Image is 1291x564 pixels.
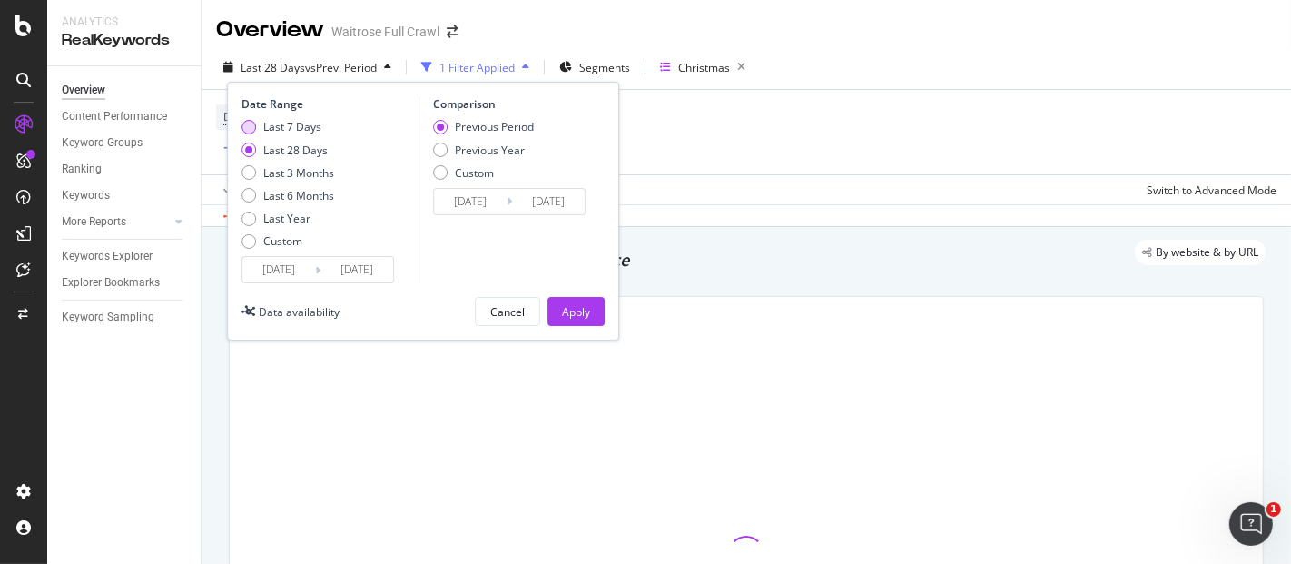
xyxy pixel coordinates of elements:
a: Content Performance [62,107,188,126]
button: Apply [216,175,269,204]
div: Last 28 Days [241,143,334,158]
a: Overview [62,81,188,100]
div: Ranking [62,160,102,179]
button: Christmas [653,53,753,82]
div: Custom [241,233,334,249]
div: Cancel [490,304,525,320]
a: Ranking [62,160,188,179]
a: Keyword Groups [62,134,188,153]
button: Last 28 DaysvsPrev. Period [216,53,399,82]
div: Last Year [263,211,310,226]
span: vs Prev. Period [305,60,377,75]
div: Keyword Sampling [62,308,154,327]
div: Previous Year [455,143,525,158]
div: Analytics [62,15,186,30]
div: Explorer Bookmarks [62,273,160,292]
div: Previous Year [433,143,534,158]
a: Keywords Explorer [62,247,188,266]
span: Last 28 Days [241,60,305,75]
div: Custom [263,233,302,249]
div: RealKeywords [62,30,186,51]
div: Switch to Advanced Mode [1147,183,1276,198]
div: Date Range [241,96,414,112]
a: Keywords [62,186,188,205]
div: Previous Period [455,119,534,134]
div: Last 3 Months [263,165,334,181]
div: Keyword Groups [62,134,143,153]
div: Apply [562,304,590,320]
div: Last 3 Months [241,165,334,181]
button: Segments [552,53,637,82]
span: By website & by URL [1156,247,1258,258]
a: Keyword Sampling [62,308,188,327]
div: Keywords Explorer [62,247,153,266]
div: Overview [62,81,105,100]
div: Waitrose Full Crawl [331,23,439,41]
div: arrow-right-arrow-left [447,25,458,38]
div: 1 Filter Applied [439,60,515,75]
div: More Reports [62,213,126,232]
button: 1 Filter Applied [414,53,537,82]
div: legacy label [1135,240,1266,265]
input: End Date [320,257,393,282]
div: Data availability [259,304,340,320]
div: Overview [216,15,324,45]
div: Previous Period [433,119,534,134]
button: Cancel [475,297,540,326]
input: Start Date [434,189,507,214]
div: Custom [433,165,534,181]
div: Last Year [241,211,334,226]
span: Segments [579,60,630,75]
div: Comparison [433,96,591,112]
iframe: Intercom live chat [1229,502,1273,546]
span: Device [223,109,258,124]
div: Last 7 Days [241,119,334,134]
button: Add Filter [216,138,289,160]
a: Explorer Bookmarks [62,273,188,292]
button: Switch to Advanced Mode [1139,175,1276,204]
button: Apply [547,297,605,326]
div: Custom [455,165,494,181]
div: Christmas [678,60,730,75]
span: 1 [1266,502,1281,517]
div: Last 6 Months [241,188,334,203]
div: Last 28 Days [263,143,328,158]
div: Last 6 Months [263,188,334,203]
input: End Date [512,189,585,214]
input: Start Date [242,257,315,282]
div: Keywords [62,186,110,205]
a: More Reports [62,213,170,232]
div: Last 7 Days [263,119,321,134]
div: Content Performance [62,107,167,126]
